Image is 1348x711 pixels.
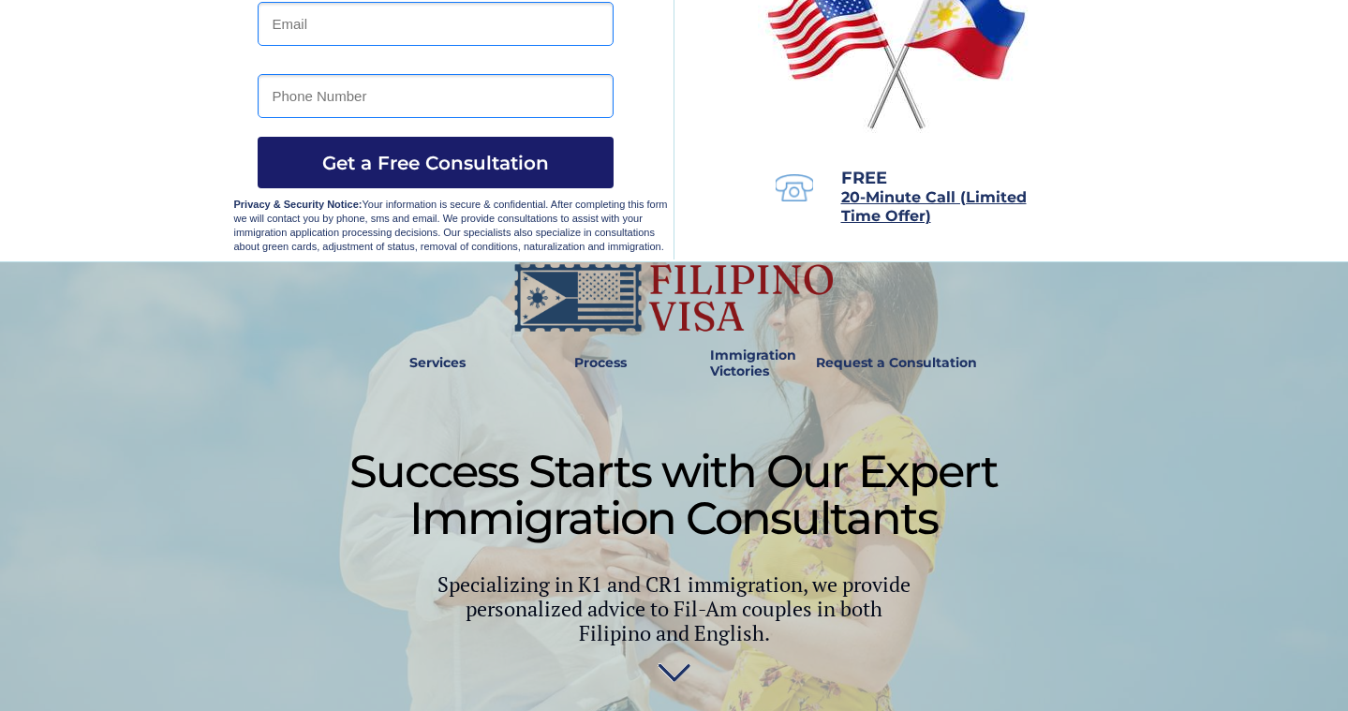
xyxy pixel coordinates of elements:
input: Phone Number [258,74,614,118]
a: 20-Minute Call (Limited Time Offer) [841,190,1027,224]
a: Request a Consultation [807,342,985,385]
strong: Privacy & Security Notice: [234,199,363,210]
a: Process [565,342,636,385]
span: Success Starts with Our Expert Immigration Consultants [349,444,998,545]
span: Get a Free Consultation [258,152,614,174]
span: Your information is secure & confidential. After completing this form we will contact you by phon... [234,199,668,252]
button: Get a Free Consultation [258,137,614,188]
span: Specializing in K1 and CR1 immigration, we provide personalized advice to Fil-Am couples in both ... [437,570,911,646]
a: Services [397,342,479,385]
span: 20-Minute Call (Limited Time Offer) [841,188,1027,225]
span: FREE [841,168,887,188]
strong: Immigration Victories [710,347,796,379]
input: Email [258,2,614,46]
strong: Request a Consultation [816,354,977,371]
strong: Process [574,354,627,371]
strong: Services [409,354,466,371]
a: Immigration Victories [703,342,765,385]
